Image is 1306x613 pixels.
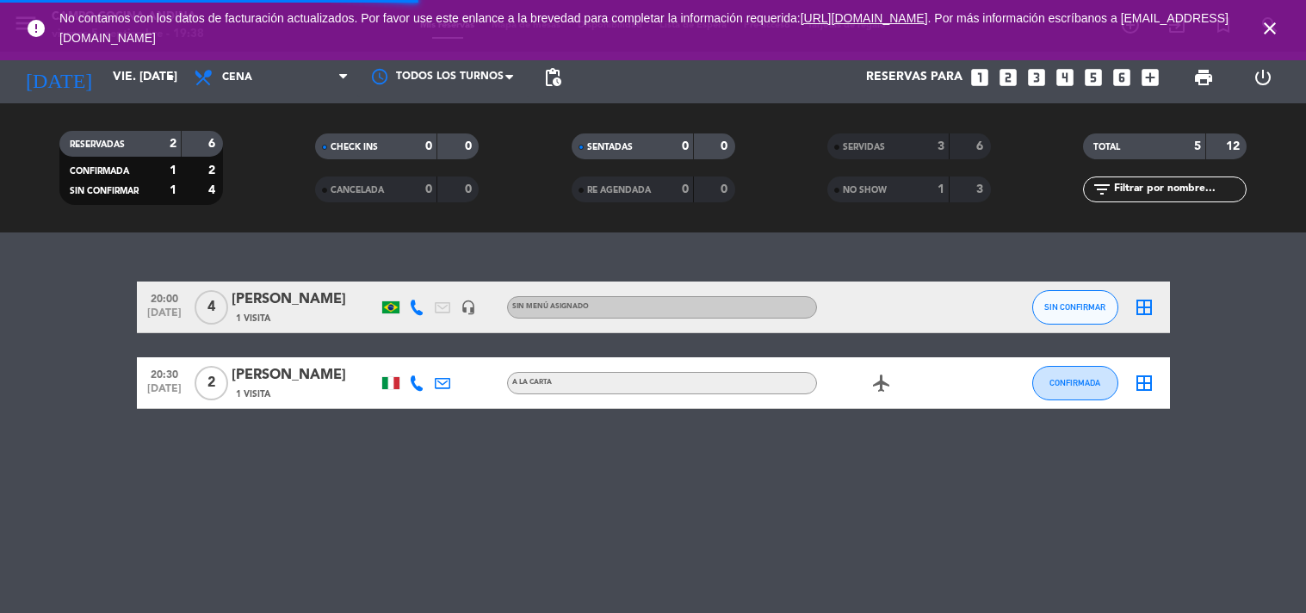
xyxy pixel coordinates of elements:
[208,164,219,176] strong: 2
[866,71,962,84] span: Reservas para
[1194,140,1201,152] strong: 5
[143,383,186,403] span: [DATE]
[682,183,689,195] strong: 0
[70,187,139,195] span: SIN CONFIRMAR
[222,71,252,84] span: Cena
[195,366,228,400] span: 2
[542,67,563,88] span: pending_actions
[1082,66,1105,89] i: looks_5
[1032,366,1118,400] button: CONFIRMADA
[1139,66,1161,89] i: add_box
[1253,67,1273,88] i: power_settings_new
[587,186,651,195] span: RE AGENDADA
[969,66,991,89] i: looks_one
[1032,290,1118,325] button: SIN CONFIRMAR
[976,183,987,195] strong: 3
[1260,18,1280,39] i: close
[70,167,129,176] span: CONFIRMADA
[208,138,219,150] strong: 6
[843,143,885,152] span: SERVIDAS
[871,373,892,393] i: airplanemode_active
[143,363,186,383] span: 20:30
[801,11,928,25] a: [URL][DOMAIN_NAME]
[1049,378,1100,387] span: CONFIRMADA
[587,143,633,152] span: SENTADAS
[682,140,689,152] strong: 0
[997,66,1019,89] i: looks_two
[13,59,104,96] i: [DATE]
[1054,66,1076,89] i: looks_4
[721,183,731,195] strong: 0
[1134,297,1154,318] i: border_all
[1226,140,1243,152] strong: 12
[208,184,219,196] strong: 4
[465,140,475,152] strong: 0
[331,186,384,195] span: CANCELADA
[1111,66,1133,89] i: looks_6
[976,140,987,152] strong: 6
[1234,52,1293,103] div: LOG OUT
[160,67,181,88] i: arrow_drop_down
[143,307,186,327] span: [DATE]
[1092,179,1112,200] i: filter_list
[461,300,476,315] i: headset_mic
[465,183,475,195] strong: 0
[143,288,186,307] span: 20:00
[1044,302,1105,312] span: SIN CONFIRMAR
[938,140,944,152] strong: 3
[1193,67,1214,88] span: print
[59,11,1229,45] span: No contamos con los datos de facturación actualizados. Por favor use este enlance a la brevedad p...
[26,18,46,39] i: error
[232,288,378,311] div: [PERSON_NAME]
[1093,143,1120,152] span: TOTAL
[170,138,176,150] strong: 2
[331,143,378,152] span: CHECK INS
[425,183,432,195] strong: 0
[425,140,432,152] strong: 0
[512,303,589,310] span: Sin menú asignado
[1112,180,1246,199] input: Filtrar por nombre...
[232,364,378,387] div: [PERSON_NAME]
[721,140,731,152] strong: 0
[1025,66,1048,89] i: looks_3
[70,140,125,149] span: RESERVADAS
[236,387,270,401] span: 1 Visita
[59,11,1229,45] a: . Por más información escríbanos a [EMAIL_ADDRESS][DOMAIN_NAME]
[195,290,228,325] span: 4
[170,184,176,196] strong: 1
[236,312,270,325] span: 1 Visita
[938,183,944,195] strong: 1
[512,379,552,386] span: A la carta
[1134,373,1154,393] i: border_all
[170,164,176,176] strong: 1
[843,186,887,195] span: NO SHOW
